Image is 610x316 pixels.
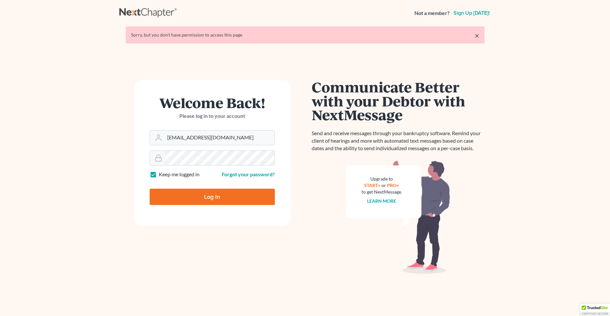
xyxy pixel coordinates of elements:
img: nextmessage_bg-59042aed3d76b12b5cd301f8e5b87938c9018125f34e5fa2b7a6b67550977c72.svg [346,160,450,274]
span: or [381,182,386,188]
input: Log In [150,189,275,205]
div: Sorry, but you don't have permission to access this page [131,32,479,38]
div: to get NextMessage. [362,189,402,195]
input: Email Address [165,131,275,145]
a: Sign up [DATE]! [452,10,491,16]
a: × [475,32,479,39]
a: Learn more [367,198,396,204]
label: Keep me logged in [159,171,200,178]
h1: Welcome Back! [150,96,275,110]
div: TrustedSite Certified [580,304,610,316]
a: START+ [364,182,380,188]
p: Send and receive messages through your bankruptcy software. Remind your client of hearings and mo... [312,130,484,152]
strong: Not a member? [414,9,450,17]
div: Upgrade to [362,176,402,182]
p: Please log in to your account [150,112,275,120]
h1: Communicate Better with your Debtor with NextMessage [312,80,484,122]
a: PRO+ [387,182,399,188]
a: Forgot your password? [222,171,275,177]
